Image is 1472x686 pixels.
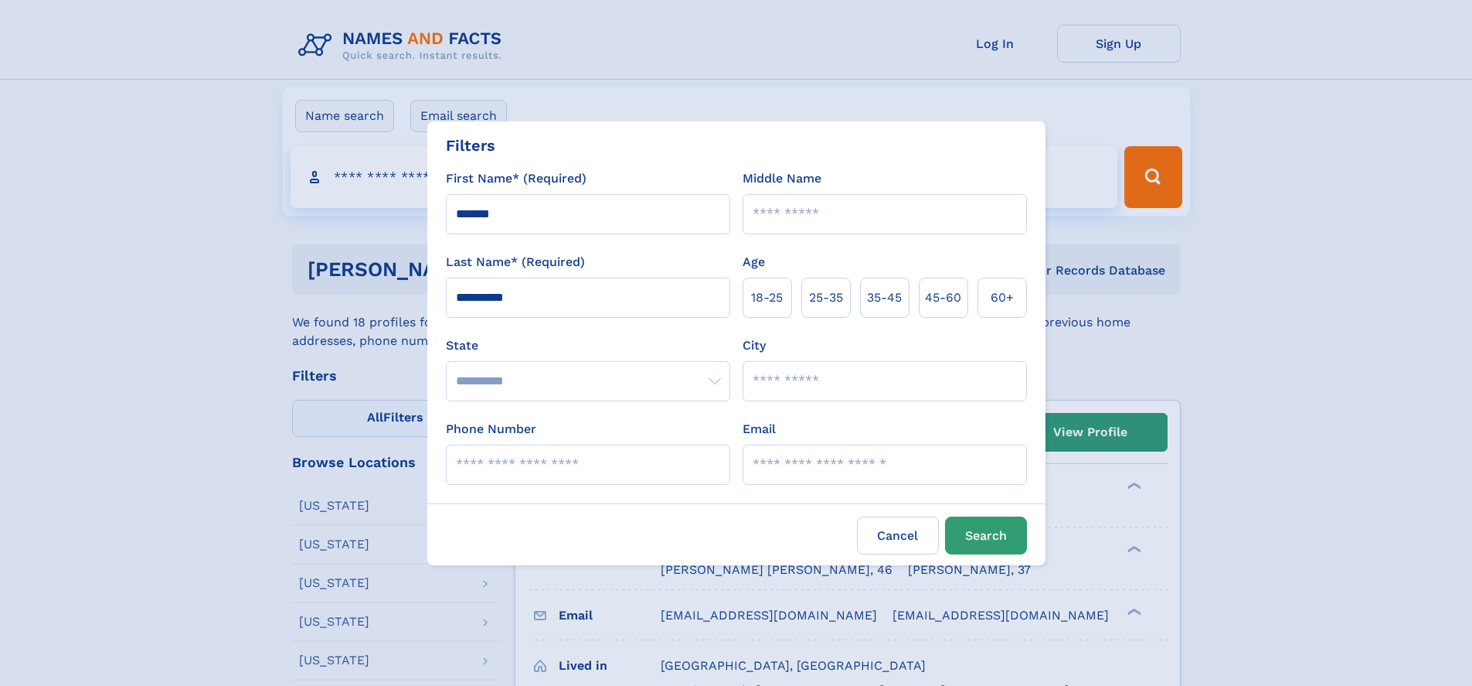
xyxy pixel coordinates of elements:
label: Email [743,420,776,439]
label: City [743,336,766,355]
label: Last Name* (Required) [446,253,585,271]
button: Search [945,517,1027,555]
span: 45‑60 [925,288,961,307]
label: State [446,336,730,355]
label: First Name* (Required) [446,169,586,188]
span: 25‑35 [809,288,843,307]
span: 18‑25 [751,288,783,307]
label: Phone Number [446,420,536,439]
span: 60+ [991,288,1014,307]
div: Filters [446,134,495,157]
label: Age [743,253,765,271]
label: Cancel [857,517,939,555]
label: Middle Name [743,169,821,188]
span: 35‑45 [867,288,902,307]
